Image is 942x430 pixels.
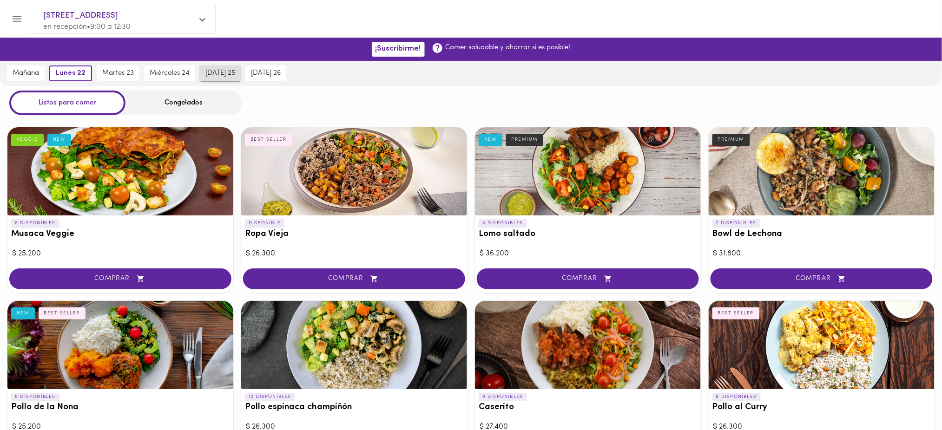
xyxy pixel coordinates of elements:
div: $ 26.300 [246,248,462,259]
span: [STREET_ADDRESS] [43,10,193,22]
span: en recepción • 9:00 a 12:30 [43,23,131,31]
button: lunes 22 [49,65,92,81]
h3: Caserito [479,403,697,412]
div: VEGGIE [11,134,44,146]
h3: Lomo saltado [479,229,697,239]
button: Menu [6,7,28,30]
div: BEST SELLER [245,134,292,146]
span: ¡Suscribirme! [375,45,421,53]
iframe: Messagebird Livechat Widget [888,376,933,421]
button: [DATE] 25 [200,65,241,81]
div: $ 25.200 [12,248,229,259]
span: miércoles 24 [150,69,190,78]
div: PREMIUM [506,134,544,146]
span: COMPRAR [722,275,921,283]
h3: Pollo de la Nona [11,403,230,412]
button: mañana [7,65,45,81]
div: Pollo espinaca champiñón [241,301,467,389]
span: [DATE] 26 [251,69,281,78]
span: COMPRAR [488,275,687,283]
div: Listos para comer [9,91,125,115]
button: martes 23 [97,65,139,81]
h3: Bowl de Lechona [712,229,931,239]
span: martes 23 [102,69,134,78]
p: 7 DISPONIBLES [712,219,760,228]
div: NEW [47,134,71,146]
p: 9 DISPONIBLES [712,393,761,401]
p: 8 DISPONIBLES [479,219,527,228]
div: $ 36.200 [480,248,696,259]
div: Lomo saltado [475,127,701,215]
button: COMPRAR [243,268,465,289]
p: DISPONIBLE [245,219,284,228]
button: COMPRAR [477,268,699,289]
div: BEST SELLER [39,307,86,319]
p: 10 DISPONIBLES [245,393,295,401]
div: Ropa Vieja [241,127,467,215]
div: Congelados [125,91,242,115]
span: mañana [13,69,39,78]
button: [DATE] 26 [245,65,286,81]
h3: Ropa Vieja [245,229,463,239]
div: PREMIUM [712,134,750,146]
div: Caserito [475,301,701,389]
div: Musaca Veggie [7,127,233,215]
button: ¡Suscribirme! [372,42,425,56]
h3: Pollo espinaca champiñón [245,403,463,412]
span: COMPRAR [21,275,220,283]
p: 6 DISPONIBLES [11,393,59,401]
button: COMPRAR [9,268,231,289]
div: NEW [11,307,35,319]
h3: Pollo al Curry [712,403,931,412]
button: miércoles 24 [144,65,195,81]
p: 9 DISPONIBLES [479,393,527,401]
div: BEST SELLER [712,307,760,319]
div: Pollo al Curry [709,301,935,389]
span: [DATE] 25 [205,69,235,78]
span: lunes 22 [56,69,86,78]
div: $ 31.800 [713,248,930,259]
div: Bowl de Lechona [709,127,935,215]
h3: Musaca Veggie [11,229,230,239]
div: NEW [479,134,502,146]
div: Pollo de la Nona [7,301,233,389]
span: COMPRAR [255,275,454,283]
button: COMPRAR [711,268,933,289]
p: 6 DISPONIBLES [11,219,59,228]
p: Comer saludable y ahorrar si es posible! [446,43,571,52]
